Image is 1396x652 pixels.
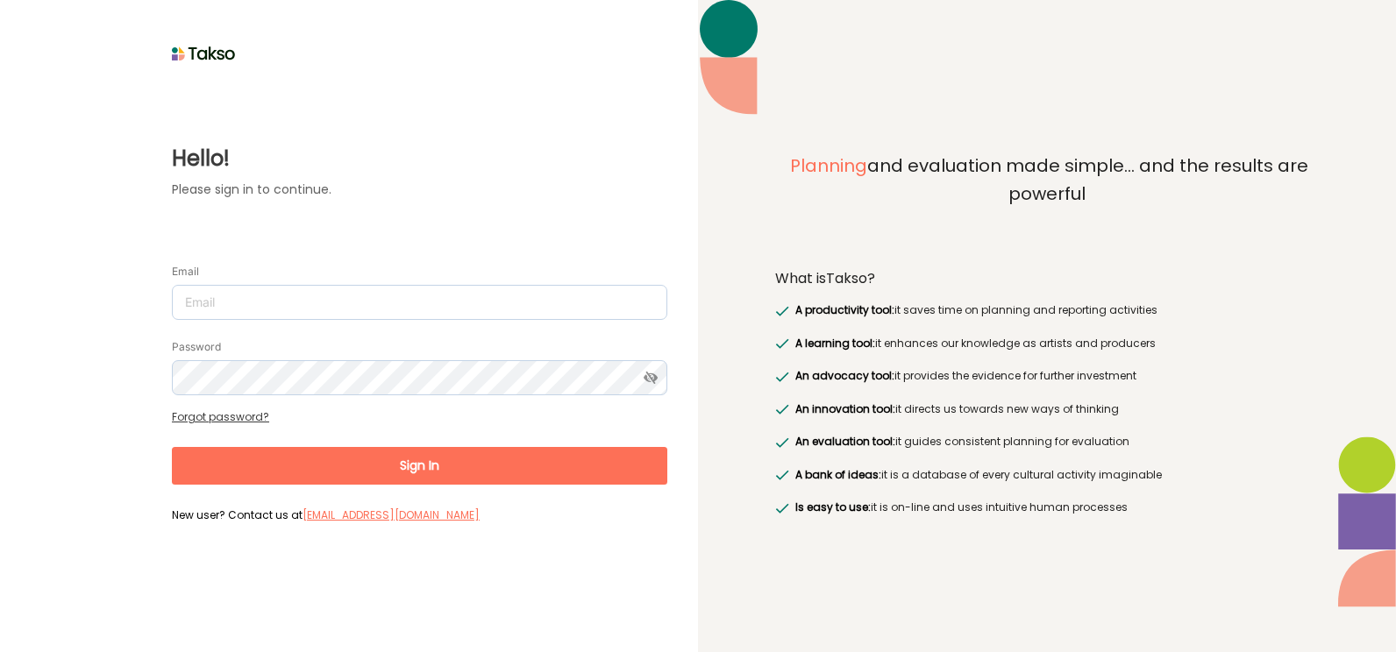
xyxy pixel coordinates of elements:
[792,466,1162,484] label: it is a database of every cultural activity imaginable
[795,401,895,416] span: An innovation tool:
[172,447,667,485] button: Sign In
[795,336,875,351] span: A learning tool:
[775,306,789,316] img: greenRight
[792,335,1156,352] label: it enhances our knowledge as artists and producers
[795,500,871,514] span: Is easy to use:
[172,409,269,424] a: Forgot password?
[795,368,894,383] span: An advocacy tool:
[790,153,867,178] span: Planning
[792,367,1136,385] label: it provides the evidence for further investment
[795,434,895,449] span: An evaluation tool:
[792,433,1129,450] label: it guides consistent planning for evaluation
[172,340,221,354] label: Password
[303,507,480,522] a: [EMAIL_ADDRESS][DOMAIN_NAME]
[172,40,236,67] img: taksoLoginLogo
[792,499,1128,516] label: it is on-line and uses intuitive human processes
[172,181,667,199] label: Please sign in to continue.
[826,268,875,288] span: Takso?
[775,503,789,514] img: greenRight
[775,404,789,415] img: greenRight
[303,507,480,524] label: [EMAIL_ADDRESS][DOMAIN_NAME]
[172,507,667,522] label: New user? Contact us at
[792,301,1157,319] label: it saves time on planning and reporting activities
[172,143,667,174] label: Hello!
[775,270,875,287] label: What is
[795,302,894,317] span: A productivity tool:
[172,285,667,320] input: Email
[792,400,1119,418] label: it directs us towards new ways of thinking
[775,152,1320,247] label: and evaluation made simple... and the results are powerful
[775,372,789,382] img: greenRight
[172,265,199,279] label: Email
[795,467,881,482] span: A bank of ideas:
[775,338,789,349] img: greenRight
[775,437,789,448] img: greenRight
[775,470,789,480] img: greenRight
